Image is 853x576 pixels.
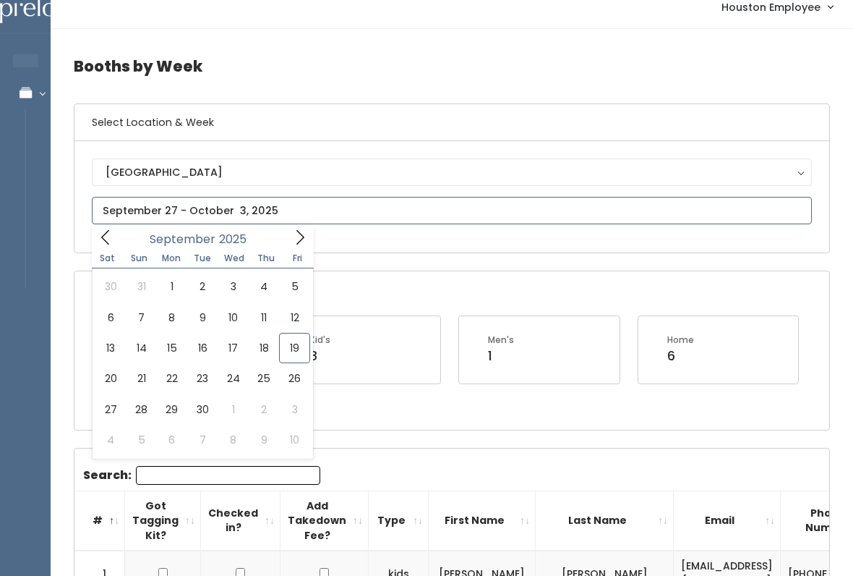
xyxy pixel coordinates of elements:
div: [GEOGRAPHIC_DATA] [106,164,798,180]
span: September 15, 2025 [157,333,187,363]
span: October 10, 2025 [279,425,309,455]
span: October 8, 2025 [218,425,249,455]
span: September 5, 2025 [279,271,309,302]
span: September 4, 2025 [249,271,279,302]
span: September 23, 2025 [187,363,218,394]
th: Email: activate to sort column ascending [674,491,781,551]
span: September 26, 2025 [279,363,309,394]
h6: Select Location & Week [74,104,829,141]
span: September 2, 2025 [187,271,218,302]
span: September 29, 2025 [157,394,187,425]
span: September 7, 2025 [126,302,156,333]
div: 1 [488,347,514,365]
h4: Booths by Week [74,46,830,86]
span: October 3, 2025 [279,394,309,425]
span: September 22, 2025 [157,363,187,394]
span: Tue [187,254,218,263]
span: September 20, 2025 [95,363,126,394]
span: September 27, 2025 [95,394,126,425]
span: October 4, 2025 [95,425,126,455]
span: September 28, 2025 [126,394,156,425]
span: September 25, 2025 [249,363,279,394]
input: Year [215,230,259,248]
span: Sat [92,254,124,263]
th: First Name: activate to sort column ascending [429,491,536,551]
span: October 2, 2025 [249,394,279,425]
input: September 27 - October 3, 2025 [92,197,812,224]
span: October 7, 2025 [187,425,218,455]
span: September 11, 2025 [249,302,279,333]
span: Mon [155,254,187,263]
span: September 19, 2025 [279,333,309,363]
span: September 8, 2025 [157,302,187,333]
th: Type: activate to sort column ascending [369,491,429,551]
input: Search: [136,466,320,485]
span: August 30, 2025 [95,271,126,302]
span: October 5, 2025 [126,425,156,455]
button: [GEOGRAPHIC_DATA] [92,158,812,186]
span: October 9, 2025 [249,425,279,455]
span: September [150,234,215,245]
th: #: activate to sort column descending [74,491,125,551]
th: Got Tagging Kit?: activate to sort column ascending [125,491,201,551]
th: Checked in?: activate to sort column ascending [201,491,280,551]
span: September 16, 2025 [187,333,218,363]
span: September 1, 2025 [157,271,187,302]
span: September 17, 2025 [218,333,249,363]
span: September 21, 2025 [126,363,156,394]
span: September 9, 2025 [187,302,218,333]
div: Kid's [309,334,330,347]
div: Men's [488,334,514,347]
span: Fri [282,254,314,263]
th: Last Name: activate to sort column ascending [536,491,674,551]
span: September 12, 2025 [279,302,309,333]
span: Wed [218,254,250,263]
span: September 6, 2025 [95,302,126,333]
span: September 18, 2025 [249,333,279,363]
div: 6 [667,347,694,365]
th: Add Takedown Fee?: activate to sort column ascending [280,491,369,551]
div: 8 [309,347,330,365]
span: September 10, 2025 [218,302,249,333]
span: August 31, 2025 [126,271,156,302]
span: September 14, 2025 [126,333,156,363]
span: September 24, 2025 [218,363,249,394]
span: October 1, 2025 [218,394,249,425]
div: Home [667,334,694,347]
span: September 3, 2025 [218,271,249,302]
span: September 30, 2025 [187,394,218,425]
span: Sun [124,254,155,263]
span: October 6, 2025 [157,425,187,455]
span: Thu [250,254,282,263]
label: Search: [83,466,320,485]
span: September 13, 2025 [95,333,126,363]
